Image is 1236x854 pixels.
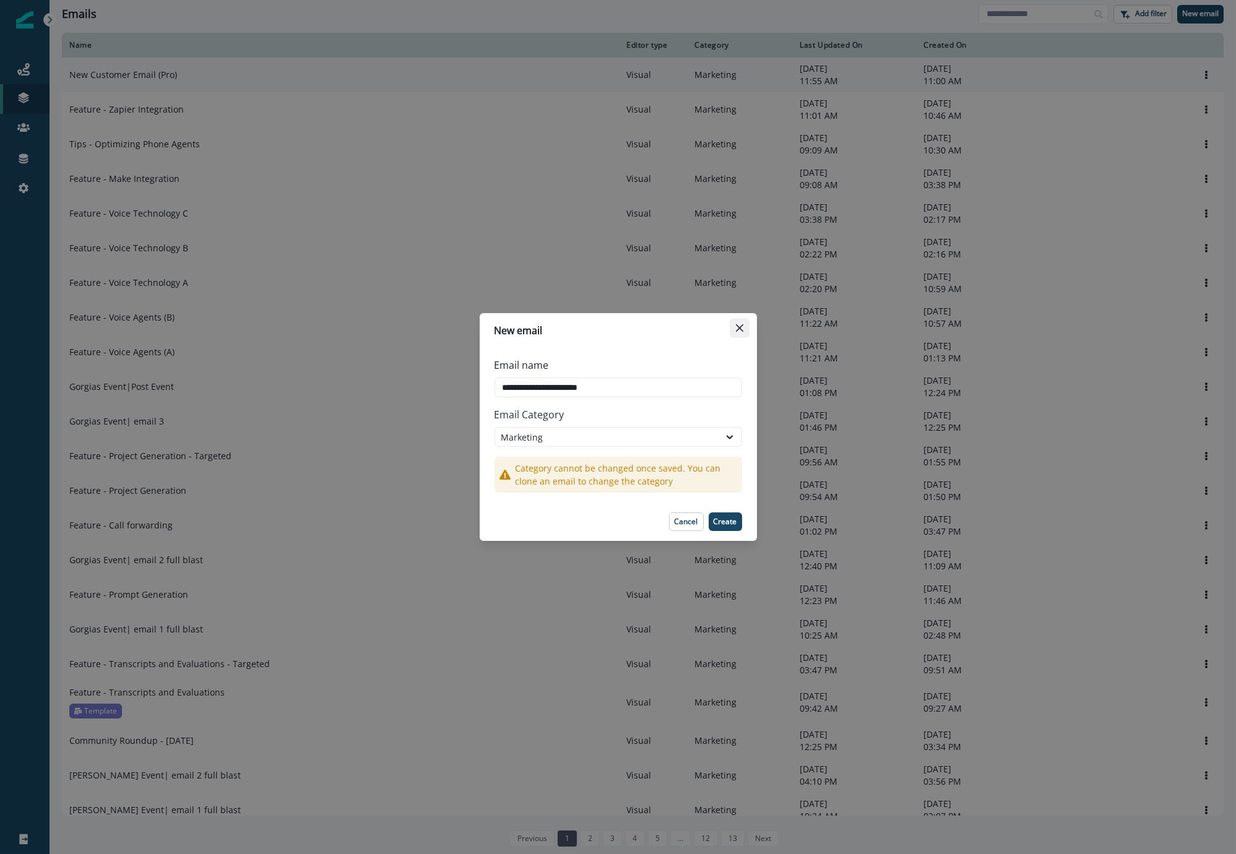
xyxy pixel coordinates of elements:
[675,517,698,526] p: Cancel
[714,517,737,526] p: Create
[516,462,737,488] p: Category cannot be changed once saved. You can clone an email to change the category
[495,323,543,338] p: New email
[495,358,549,373] p: Email name
[495,402,742,427] p: Email Category
[501,431,713,444] div: Marketing
[730,318,750,338] button: Close
[669,512,704,531] button: Cancel
[709,512,742,531] button: Create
